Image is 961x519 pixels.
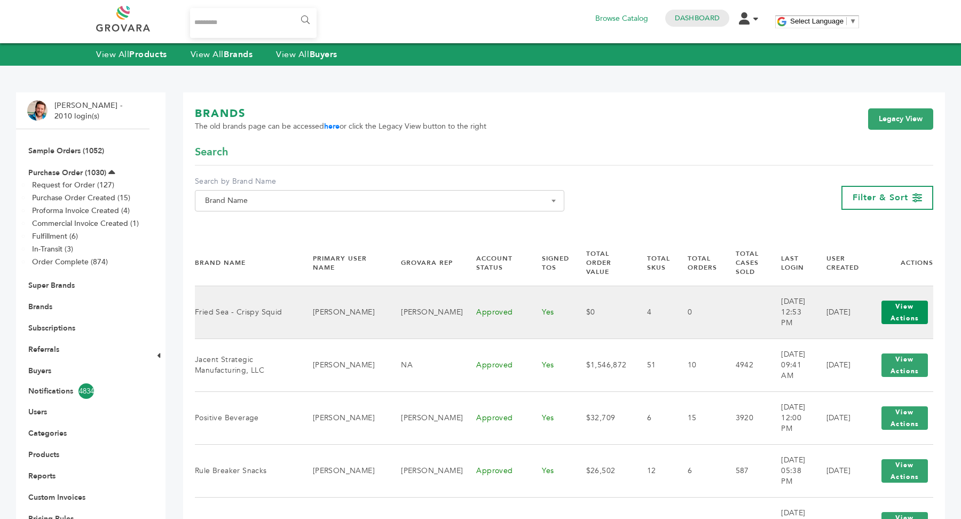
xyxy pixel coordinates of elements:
td: $32,709 [573,391,634,444]
button: View Actions [881,301,928,324]
th: Total Orders [674,240,722,286]
td: NA [388,339,463,391]
td: 6 [674,444,722,497]
a: In-Transit (3) [32,244,73,254]
td: Yes [529,286,572,339]
span: The old brands page can be accessed or click the Legacy View button to the right [195,121,486,132]
a: Buyers [28,366,51,376]
td: Fried Sea - Crispy Squid [195,286,300,339]
a: Purchase Order Created (15) [32,193,130,203]
td: 10 [674,339,722,391]
td: 4942 [722,339,768,391]
a: Request for Order (127) [32,180,114,190]
span: Search [195,145,228,160]
span: Select Language [790,17,844,25]
a: Legacy View [868,108,933,130]
td: Yes [529,339,572,391]
li: [PERSON_NAME] - 2010 login(s) [54,100,125,121]
h1: BRANDS [195,106,486,121]
span: 4834 [78,383,94,399]
a: Proforma Invoice Created (4) [32,206,130,216]
td: [DATE] 05:38 PM [768,444,813,497]
td: 4 [634,286,674,339]
th: Primary User Name [300,240,388,286]
button: View Actions [881,459,928,483]
span: Filter & Sort [853,192,908,203]
th: Total Cases Sold [722,240,768,286]
input: Search... [190,8,317,38]
a: Reports [28,471,56,481]
td: 12 [634,444,674,497]
td: $1,546,872 [573,339,634,391]
a: Browse Catalog [595,13,648,25]
td: [PERSON_NAME] [388,286,463,339]
td: 6 [634,391,674,444]
td: [DATE] 12:53 PM [768,286,813,339]
a: Users [28,407,47,417]
td: [DATE] 09:41 AM [768,339,813,391]
td: Approved [463,444,529,497]
td: $26,502 [573,444,634,497]
td: 587 [722,444,768,497]
a: Fulfillment (6) [32,231,78,241]
td: [PERSON_NAME] [300,339,388,391]
th: Last Login [768,240,813,286]
a: Notifications4834 [28,383,137,399]
a: Dashboard [675,13,720,23]
td: 15 [674,391,722,444]
th: Signed TOS [529,240,572,286]
a: Custom Invoices [28,492,85,502]
td: [PERSON_NAME] [300,391,388,444]
td: Approved [463,391,529,444]
td: Yes [529,391,572,444]
a: View AllBuyers [276,49,337,60]
strong: Brands [224,49,253,60]
td: [DATE] [813,339,863,391]
th: Account Status [463,240,529,286]
td: [PERSON_NAME] [388,444,463,497]
td: $0 [573,286,634,339]
td: [PERSON_NAME] [300,286,388,339]
th: User Created [813,240,863,286]
span: Brand Name [201,193,558,208]
a: View AllBrands [191,49,253,60]
td: Positive Beverage [195,391,300,444]
a: Brands [28,302,52,312]
strong: Products [129,49,167,60]
span: Brand Name [195,190,564,211]
td: [DATE] [813,391,863,444]
th: Total SKUs [634,240,674,286]
a: Super Brands [28,280,75,290]
label: Search by Brand Name [195,176,564,187]
td: Yes [529,444,572,497]
td: Approved [463,286,529,339]
a: Sample Orders (1052) [28,146,104,156]
strong: Buyers [310,49,337,60]
td: Approved [463,339,529,391]
span: ▼ [849,17,856,25]
th: Actions [863,240,933,286]
td: [PERSON_NAME] [388,391,463,444]
span: ​ [846,17,847,25]
a: Products [28,450,59,460]
td: [DATE] 12:00 PM [768,391,813,444]
a: Categories [28,428,67,438]
td: Rule Breaker Snacks [195,444,300,497]
th: Grovara Rep [388,240,463,286]
a: Order Complete (874) [32,257,108,267]
td: [DATE] [813,286,863,339]
td: 51 [634,339,674,391]
button: View Actions [881,406,928,430]
button: View Actions [881,353,928,377]
a: Referrals [28,344,59,355]
th: Brand Name [195,240,300,286]
td: [PERSON_NAME] [300,444,388,497]
a: Commercial Invoice Created (1) [32,218,139,229]
a: Subscriptions [28,323,75,333]
td: Jacent Strategic Manufacturing, LLC [195,339,300,391]
td: 3920 [722,391,768,444]
a: View AllProducts [96,49,167,60]
td: [DATE] [813,444,863,497]
a: here [324,121,340,131]
a: Purchase Order (1030) [28,168,106,178]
